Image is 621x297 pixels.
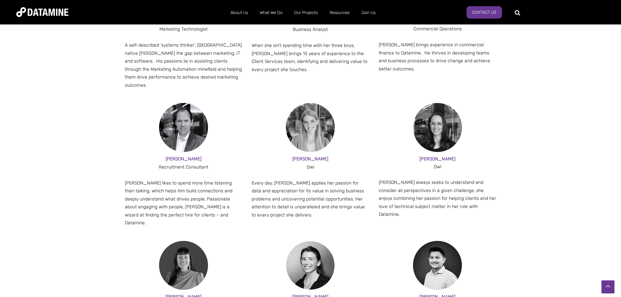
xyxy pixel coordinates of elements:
div: Recruitment Consultant [125,163,243,171]
a: Join Us [355,4,381,21]
div: Business Analyst [252,26,369,34]
span: When she isn’t spending time with her three boys, [PERSON_NAME] brings 15 years of experience to ... [252,43,367,72]
span: [PERSON_NAME] [166,156,201,162]
span: [PERSON_NAME] [420,156,455,162]
div: Owl [379,163,496,171]
p: [PERSON_NAME] likes to spend more time listening than talking, which helps him build connections ... [125,179,243,227]
p: [PERSON_NAME] brings experience in commercial finance to Datamine. He thrives in developing teams... [379,41,496,73]
img: Rosie Addison [159,241,208,290]
div: Owl [252,163,369,171]
img: Mulkeet [413,241,462,290]
span: [PERSON_NAME] [292,156,328,162]
a: Our Projects [288,4,324,21]
div: Marketing Technologist [125,25,243,34]
a: Resources [324,4,355,21]
img: Sophie W [286,103,335,152]
span: Every day, [PERSON_NAME] applies her passion for data and appreciation for its value in solving b... [252,180,365,218]
img: Rosie [413,103,462,152]
a: What We Do [254,4,288,21]
p: A self-described ‘systems thinker’, [GEOGRAPHIC_DATA] native [PERSON_NAME] the gap between market... [125,41,243,89]
p: [PERSON_NAME] always seeks to understand and consider all perspectives in a given challenge, she ... [379,179,496,219]
img: Emma Chin [286,241,335,290]
a: Contact Us [466,6,502,19]
a: About Us [225,4,254,21]
img: Datamine [16,7,68,17]
div: Commercial Operations [379,25,496,33]
img: Jesse1 [159,103,208,152]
